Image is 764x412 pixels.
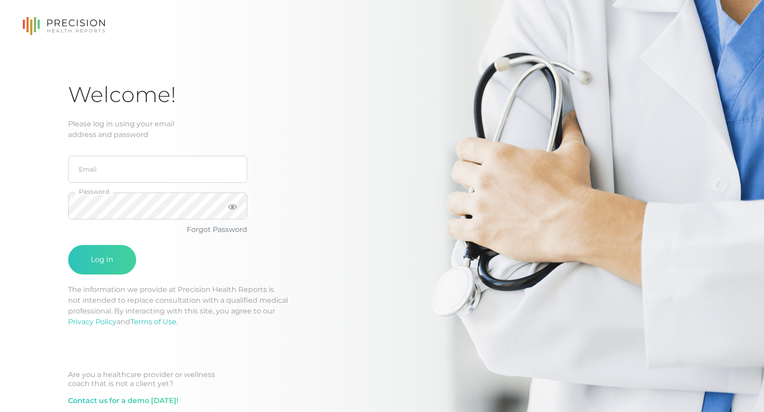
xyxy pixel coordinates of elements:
[68,119,696,140] div: Please log in using your email address and password
[68,318,116,326] a: Privacy Policy
[68,82,696,108] h1: Welcome!
[68,370,696,388] div: Are you a healthcare provider or wellness coach that is not a client yet?
[130,318,178,326] a: Terms of Use.
[68,245,136,275] button: Log In
[68,395,178,406] a: Contact us for a demo [DATE]!
[68,284,696,327] p: The information we provide at Precision Health Reports is not intended to replace consultation wi...
[187,225,247,234] a: Forgot Password
[68,156,247,183] input: Email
